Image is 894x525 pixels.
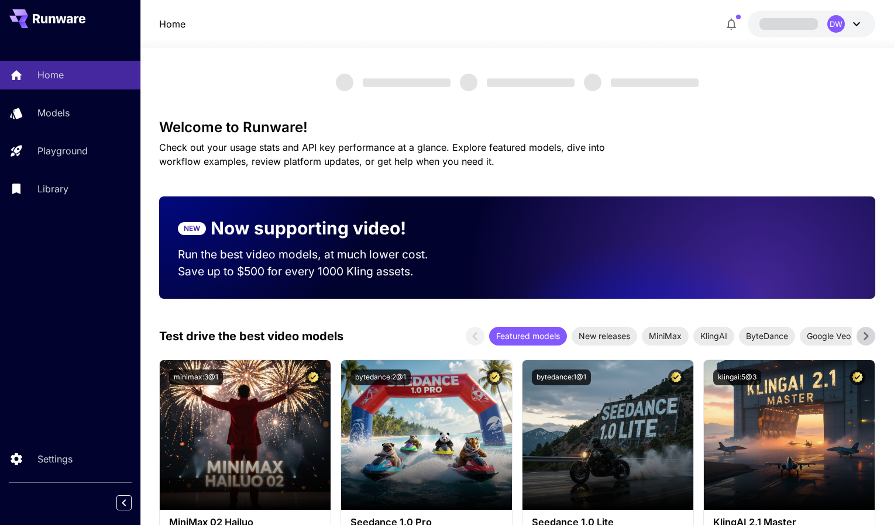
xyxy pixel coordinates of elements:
div: New releases [572,327,637,346]
p: Save up to $500 for every 1000 Kling assets. [178,263,451,280]
p: Run the best video models, at much lower cost. [178,246,451,263]
button: minimax:3@1 [169,369,223,385]
button: Certified Model – Vetted for best performance and includes a commercial license. [668,369,684,385]
span: New releases [572,330,637,342]
button: Certified Model – Vetted for best performance and includes a commercial license. [487,369,503,385]
span: Check out your usage stats and API key performance at a glance. Explore featured models, dive int... [159,141,605,167]
div: Google Veo [800,327,858,346]
img: alt [704,360,875,510]
img: alt [522,360,693,510]
p: Test drive the best video models [159,327,343,345]
button: bytedance:2@1 [350,369,411,385]
button: bytedance:1@1 [532,369,591,385]
p: Now supporting video! [211,215,406,241]
p: NEW [184,223,200,234]
div: MiniMax [642,327,689,346]
img: alt [160,360,331,510]
div: Collapse sidebar [125,492,140,513]
p: Models [37,106,70,120]
span: Google Veo [800,330,858,342]
div: KlingAI [693,327,734,346]
button: klingai:5@3 [713,369,761,385]
button: Collapse sidebar [116,495,132,510]
div: Featured models [489,327,567,346]
h3: Welcome to Runware! [159,119,875,136]
p: Settings [37,452,73,466]
nav: breadcrumb [159,17,185,31]
div: DW [827,15,845,33]
span: KlingAI [693,330,734,342]
button: Certified Model – Vetted for best performance and includes a commercial license. [850,369,865,385]
button: Certified Model – Vetted for best performance and includes a commercial license. [305,369,321,385]
span: Featured models [489,330,567,342]
p: Playground [37,144,88,158]
p: Home [37,68,64,82]
div: ByteDance [739,327,795,346]
p: Library [37,182,68,196]
button: DW [748,11,875,37]
span: MiniMax [642,330,689,342]
img: alt [341,360,512,510]
span: ByteDance [739,330,795,342]
a: Home [159,17,185,31]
